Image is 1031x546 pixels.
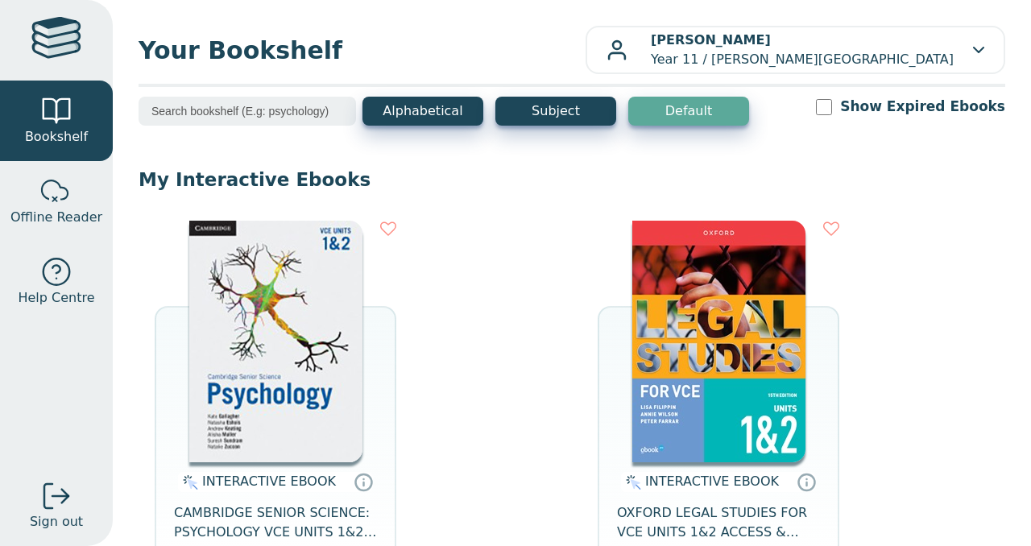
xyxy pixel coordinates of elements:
[651,31,954,69] p: Year 11 / [PERSON_NAME][GEOGRAPHIC_DATA]
[840,97,1005,117] label: Show Expired Ebooks
[354,472,373,491] a: Interactive eBooks are accessed online via the publisher’s portal. They contain interactive resou...
[628,97,749,126] button: Default
[174,503,377,542] span: CAMBRIDGE SENIOR SCIENCE: PSYCHOLOGY VCE UNITS 1&2 EBOOK
[586,26,1005,74] button: [PERSON_NAME]Year 11 / [PERSON_NAME][GEOGRAPHIC_DATA]
[139,97,356,126] input: Search bookshelf (E.g: psychology)
[178,473,198,492] img: interactive.svg
[139,168,1005,192] p: My Interactive Ebooks
[30,512,83,532] span: Sign out
[632,221,805,462] img: 4924bd51-7932-4040-9111-bbac42153a36.jpg
[10,208,102,227] span: Offline Reader
[621,473,641,492] img: interactive.svg
[25,127,88,147] span: Bookshelf
[651,32,771,48] b: [PERSON_NAME]
[617,503,820,542] span: OXFORD LEGAL STUDIES FOR VCE UNITS 1&2 ACCESS & JUSTICE STUDENT OBOOK + ASSESS 15E
[139,32,586,68] span: Your Bookshelf
[645,474,779,489] span: INTERACTIVE EBOOK
[189,221,362,462] img: 05dbd6eb-a82f-4f2c-939f-7e698d97c53b.jpg
[495,97,616,126] button: Subject
[18,288,94,308] span: Help Centre
[202,474,336,489] span: INTERACTIVE EBOOK
[797,472,816,491] a: Interactive eBooks are accessed online via the publisher’s portal. They contain interactive resou...
[362,97,483,126] button: Alphabetical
